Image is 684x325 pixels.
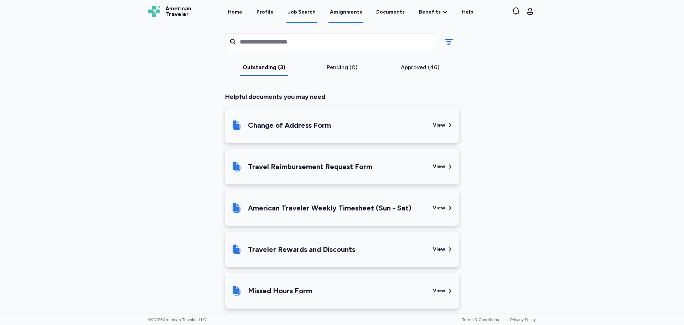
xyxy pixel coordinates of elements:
[248,162,372,172] div: Travel Reimbursement Request Form
[433,163,445,170] div: View
[248,244,355,254] div: Traveler Rewards and Discounts
[510,317,536,322] a: Privacy Policy
[384,63,456,72] div: Approved (46)
[462,317,499,322] a: Terms & Conditions
[165,6,191,17] span: American Traveler
[286,1,317,23] a: Job Search
[148,317,206,323] span: © 2025 American Traveler, LLC
[248,203,411,213] div: American Traveler Weekly Timesheet (Sun - Sat)
[228,63,300,72] div: Outstanding (3)
[433,246,445,253] div: View
[419,9,448,16] a: Benefits
[433,204,445,212] div: View
[328,1,363,23] a: Assignments
[248,120,331,130] div: Change of Address Form
[433,287,445,294] div: View
[288,9,316,16] div: Job Search
[419,9,441,16] span: Benefits
[225,92,459,102] div: Helpful documents you may need
[248,286,312,296] div: Missed Hours Form
[433,122,445,129] div: View
[306,63,378,72] div: Pending (0)
[148,6,160,17] img: Logo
